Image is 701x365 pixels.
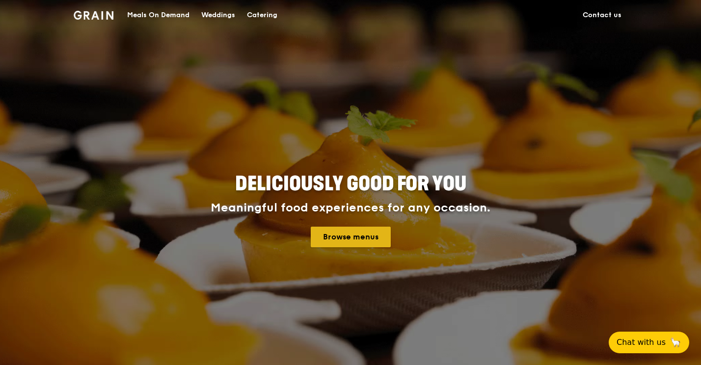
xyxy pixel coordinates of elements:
[577,0,627,30] a: Contact us
[311,227,391,247] a: Browse menus
[201,0,235,30] div: Weddings
[74,11,113,20] img: Grain
[235,172,466,196] span: Deliciously good for you
[670,337,681,348] span: 🦙
[127,0,189,30] div: Meals On Demand
[247,0,277,30] div: Catering
[609,332,689,353] button: Chat with us🦙
[241,0,283,30] a: Catering
[195,0,241,30] a: Weddings
[174,201,527,215] div: Meaningful food experiences for any occasion.
[617,337,666,348] span: Chat with us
